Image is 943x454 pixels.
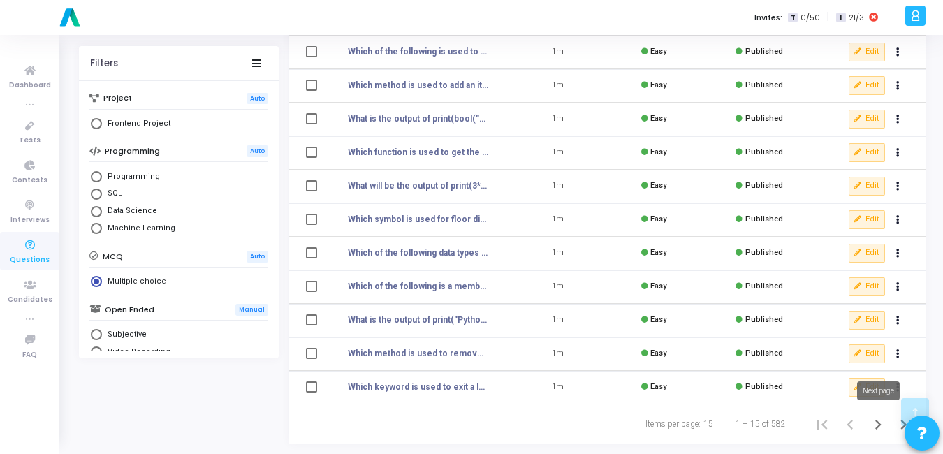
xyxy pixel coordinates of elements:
span: Published [745,47,783,56]
a: Which symbol is used for floor division? [348,213,488,226]
td: 1m [510,170,606,203]
div: Easy [641,247,666,259]
td: 1m [510,36,606,69]
a: What is the output of print("Python".lower())? [348,314,488,326]
a: Which of the following is a membership operator? [348,280,488,293]
div: Easy [641,180,666,192]
div: Easy [641,214,666,226]
button: Edit [849,43,885,61]
span: Manual [235,303,268,315]
div: Easy [641,46,666,58]
h6: MCQ [103,251,123,261]
span: SQL [102,188,122,200]
button: Edit [849,277,885,295]
td: 1m [510,371,606,404]
span: | [827,10,829,24]
span: Data Science [102,205,157,217]
div: Filters [90,58,118,69]
span: Published [745,349,783,358]
button: Actions [889,177,908,196]
span: Interviews [10,214,50,226]
mat-radio-group: Select Library [89,327,268,448]
span: Auto [247,92,268,104]
button: Edit [849,344,885,363]
h6: Programming [105,147,160,156]
label: Invites: [754,12,782,24]
td: 1m [510,103,606,136]
span: Published [745,147,783,156]
span: Programming [102,170,160,182]
mat-radio-group: Select Library [89,116,268,133]
button: Edit [849,110,885,128]
mat-radio-group: Select Library [89,169,268,239]
span: 0/50 [801,12,820,24]
span: Published [745,248,783,257]
span: Subjective [102,328,147,340]
span: Video Recording [102,346,170,358]
td: 1m [510,237,606,270]
span: 21/31 [849,12,866,24]
span: I [836,13,845,23]
span: Published [745,382,783,391]
span: T [788,13,797,23]
span: Questions [10,254,50,266]
button: Edit [849,311,885,329]
span: Auto [247,250,268,262]
td: 1m [510,203,606,237]
td: 1m [510,69,606,103]
span: Published [745,80,783,89]
td: 1m [510,304,606,337]
h6: Open Ended [105,305,154,314]
td: 1m [510,136,606,170]
button: Edit [849,143,885,161]
div: Easy [641,80,666,91]
button: Actions [889,143,908,163]
a: Which of the following is used to represent Boolea... [348,45,488,58]
a: Which function is used to get the type of a variab... [348,146,488,159]
div: Items per page: [645,418,701,430]
div: Easy [641,113,666,125]
button: Actions [889,277,908,297]
a: Which of the following data types is mutable? [348,247,488,259]
button: Edit [849,76,885,94]
span: Auto [247,145,268,157]
div: Easy [641,381,666,393]
span: Multiple choice [102,276,166,288]
div: Next page [857,381,900,400]
a: What is the output of print(bool(""))? [348,112,488,125]
div: Easy [641,147,666,159]
span: Published [745,114,783,123]
span: Published [745,214,783,224]
span: Tests [19,135,41,147]
td: 1m [510,337,606,371]
span: FAQ [22,349,37,361]
img: logo [56,3,84,31]
button: Actions [889,110,908,129]
span: Machine Learning [102,223,175,235]
mat-radio-group: Select Library [89,274,268,291]
button: Edit [849,177,885,195]
button: First page [808,410,836,438]
div: 15 [703,418,713,430]
button: Actions [889,76,908,96]
button: Actions [889,311,908,330]
button: Actions [889,344,908,364]
button: Previous page [836,410,864,438]
a: What will be the output of print(3*'Hi')? [348,180,488,192]
button: Next page [864,410,892,438]
span: Candidates [8,294,52,306]
button: Edit [849,210,885,228]
button: Edit [849,244,885,262]
a: Which method is used to add an item to a list? [348,79,488,91]
div: 1 – 15 of 582 [736,418,786,430]
button: Actions [889,210,908,230]
button: Actions [889,244,908,263]
span: Published [745,315,783,324]
div: Easy [641,348,666,360]
a: Which method is used to remove an item from a list... [348,347,488,360]
div: Easy [641,281,666,293]
td: 1m [510,270,606,304]
button: Last page [892,410,920,438]
h6: Project [103,94,132,103]
span: Published [745,281,783,291]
